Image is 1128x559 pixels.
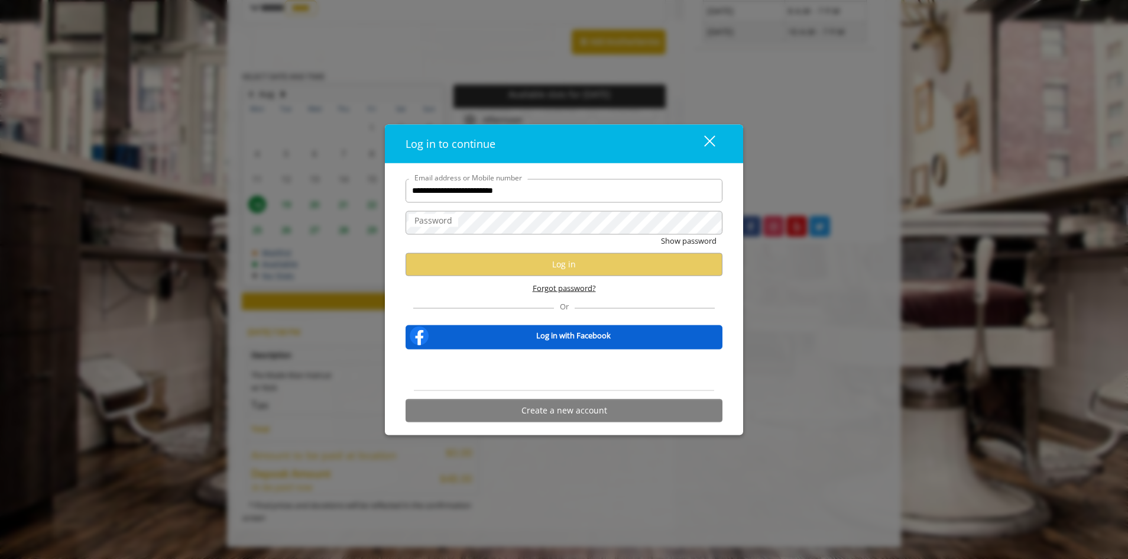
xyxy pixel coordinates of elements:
img: facebook-logo [407,324,431,347]
input: Password [406,211,722,234]
div: close dialog [691,135,714,153]
label: Password [409,214,458,227]
b: Log in with Facebook [536,329,611,342]
button: Show password [661,234,717,247]
span: Log in to continue [406,136,495,150]
iframe: Sign in with Google Button [504,357,624,383]
span: Forgot password? [533,282,596,294]
button: Log in [406,253,722,276]
button: close dialog [682,131,722,156]
button: Create a new account [406,399,722,422]
span: Or [554,300,575,311]
input: Email address or Mobile number [406,179,722,202]
label: Email address or Mobile number [409,172,528,183]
